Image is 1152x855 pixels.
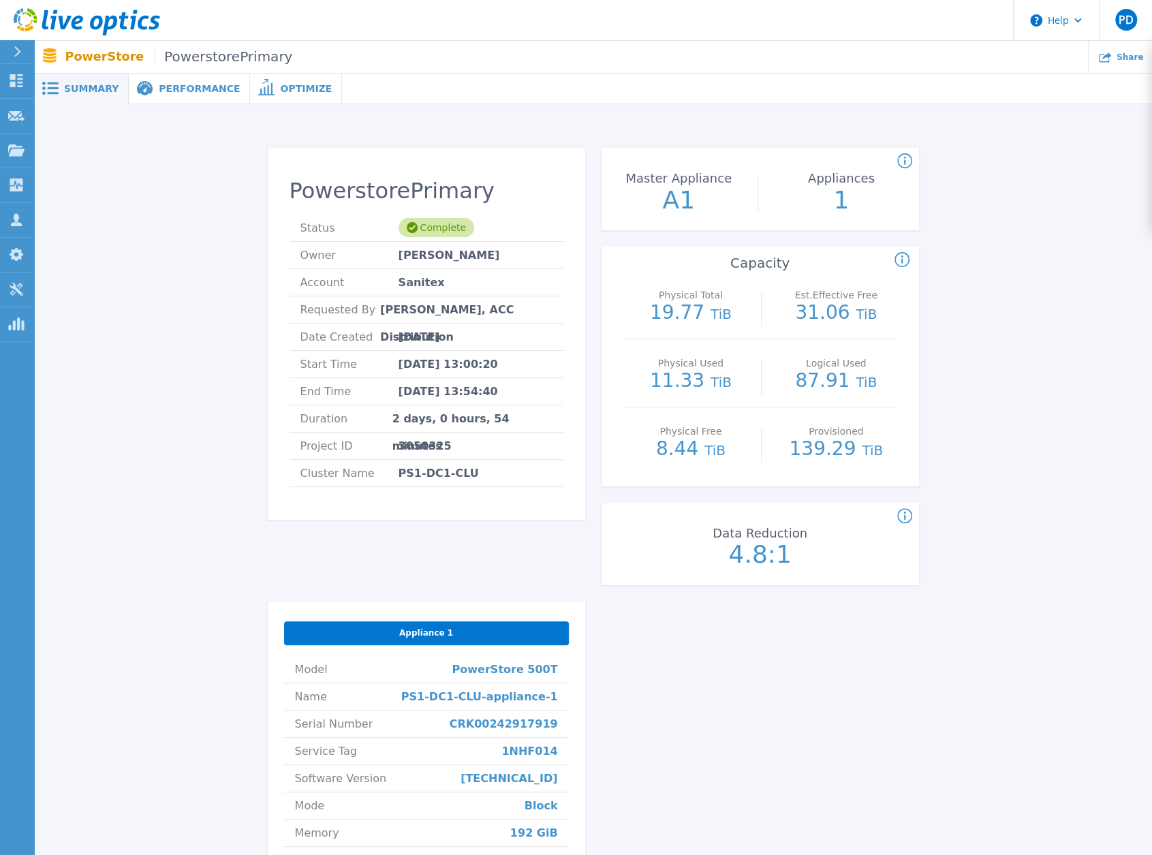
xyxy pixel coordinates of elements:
[765,188,918,213] p: 1
[1118,14,1133,25] span: PD
[452,656,557,683] span: PowerStore 500T
[295,738,357,764] span: Service Tag
[633,358,748,368] p: Physical Used
[300,324,399,350] span: Date Created
[300,296,380,323] span: Requested By
[295,711,373,737] span: Serial Number
[633,426,748,436] p: Physical Free
[630,303,752,324] p: 19.77
[159,84,240,93] span: Performance
[856,374,877,390] span: TiB
[501,738,557,764] span: 1NHF014
[399,242,500,268] span: [PERSON_NAME]
[606,172,751,185] p: Master Appliance
[295,656,328,683] span: Model
[392,405,552,432] span: 2 days, 0 hours, 54 minutes
[711,374,732,390] span: TiB
[300,460,399,486] span: Cluster Name
[862,442,883,458] span: TiB
[399,351,498,377] span: [DATE] 13:00:20
[461,765,558,792] span: [TECHNICAL_ID]
[633,290,748,300] p: Physical Total
[399,218,474,237] div: Complete
[295,765,386,792] span: Software Version
[399,324,440,350] span: [DATE]
[300,378,399,405] span: End Time
[779,358,894,368] p: Logical Used
[768,172,914,185] p: Appliances
[779,426,894,436] p: Provisioned
[775,303,897,324] p: 31.06
[525,792,558,819] span: Block
[630,439,752,460] p: 8.44
[300,351,399,377] span: Start Time
[290,178,563,204] h2: PowerstorePrimary
[399,460,479,486] span: PS1-DC1-CLU
[295,683,327,710] span: Name
[775,439,897,460] p: 139.29
[775,371,897,392] p: 87.91
[450,711,558,737] span: CRK00242917919
[300,405,392,432] span: Duration
[399,269,445,296] span: Sanitex
[65,49,293,65] p: PowerStore
[300,269,399,296] span: Account
[704,442,726,458] span: TiB
[401,683,558,710] span: PS1-DC1-CLU-appliance-1
[155,49,292,65] span: PowerstorePrimary
[295,820,339,846] span: Memory
[687,527,832,540] p: Data Reduction
[64,84,119,93] span: Summary
[602,188,755,213] p: A1
[399,378,498,405] span: [DATE] 13:54:40
[856,306,877,322] span: TiB
[399,627,453,638] span: Appliance 1
[779,290,894,300] p: Est.Effective Free
[300,242,399,268] span: Owner
[711,306,732,322] span: TiB
[1117,53,1143,61] span: Share
[300,433,399,459] span: Project ID
[295,792,325,819] span: Mode
[684,542,837,567] p: 4.8:1
[510,820,558,846] span: 192 GiB
[300,215,399,241] span: Status
[380,296,552,323] span: [PERSON_NAME], ACC Distribution
[399,433,452,459] span: 3050325
[630,371,752,392] p: 11.33
[280,84,332,93] span: Optimize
